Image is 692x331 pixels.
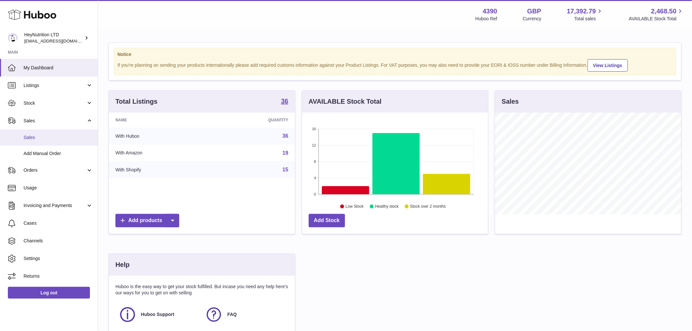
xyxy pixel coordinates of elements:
[567,7,603,22] a: 17,392.79 Total sales
[588,59,628,72] a: View Listings
[205,306,285,323] a: FAQ
[314,192,316,196] text: 0
[117,51,673,58] strong: Notice
[483,7,497,16] strong: 4390
[119,306,199,323] a: Huboo Support
[24,150,93,157] span: Add Manual Order
[574,16,603,22] span: Total sales
[24,100,86,106] span: Stock
[651,7,677,16] span: 2,468.50
[312,127,316,131] text: 16
[527,7,541,16] strong: GBP
[309,97,382,106] h3: AVAILABLE Stock Total
[24,82,86,89] span: Listings
[8,287,90,299] a: Log out
[109,128,211,145] td: With Huboo
[115,214,179,227] a: Add products
[283,150,288,156] a: 19
[567,7,596,16] span: 17,392.79
[629,16,684,22] span: AVAILABLE Stock Total
[109,113,211,128] th: Name
[24,255,93,262] span: Settings
[502,97,519,106] h3: Sales
[24,238,93,244] span: Channels
[117,58,673,72] div: If you're planning on sending your products internationally please add required customs informati...
[24,38,96,44] span: [EMAIL_ADDRESS][DOMAIN_NAME]
[346,204,364,209] text: Low Stock
[109,161,211,178] td: With Shopify
[24,118,86,124] span: Sales
[24,202,86,209] span: Invoicing and Payments
[476,16,497,22] div: Huboo Ref
[211,113,295,128] th: Quantity
[629,7,684,22] a: 2,468.50 AVAILABLE Stock Total
[283,167,288,172] a: 15
[523,16,542,22] div: Currency
[115,97,158,106] h3: Total Listings
[312,143,316,147] text: 12
[8,33,18,43] img: info@heynutrition.com
[24,167,86,173] span: Orders
[115,260,130,269] h3: Help
[24,134,93,141] span: Sales
[281,98,288,104] strong: 36
[227,311,237,318] span: FAQ
[314,160,316,164] text: 8
[24,185,93,191] span: Usage
[283,133,288,139] a: 36
[24,65,93,71] span: My Dashboard
[109,145,211,162] td: With Amazon
[309,214,345,227] a: Add Stock
[375,204,399,209] text: Healthy stock
[314,176,316,180] text: 4
[115,284,288,296] p: Huboo is the easy way to get your stock fulfilled. But incase you need any help here's our ways f...
[281,98,288,106] a: 36
[24,273,93,279] span: Returns
[410,204,446,209] text: Stock over 2 months
[24,220,93,226] span: Cases
[141,311,174,318] span: Huboo Support
[24,32,83,44] div: HeyNutrition LTD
